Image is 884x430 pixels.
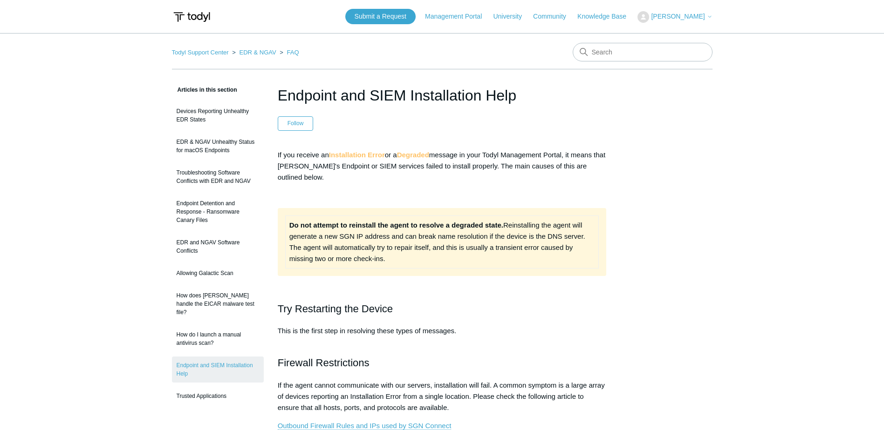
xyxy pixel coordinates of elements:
a: Knowledge Base [577,12,636,21]
a: Todyl Support Center [172,49,229,56]
h2: Firewall Restrictions [278,355,607,371]
p: If you receive an or a message in your Todyl Management Portal, it means that [PERSON_NAME]'s End... [278,149,607,183]
strong: Degraded [397,151,429,159]
li: Todyl Support Center [172,49,231,56]
a: EDR & NGAV [239,49,276,56]
a: Trusted Applications [172,387,264,405]
a: Endpoint and SIEM Installation Help [172,356,264,383]
a: FAQ [287,49,299,56]
h1: Endpoint and SIEM Installation Help [278,84,607,107]
strong: Installation Error [329,151,385,159]
a: Submit a Request [345,9,416,24]
h2: Try Restarting the Device [278,301,607,317]
img: Todyl Support Center Help Center home page [172,8,212,26]
a: EDR and NGAV Software Conflicts [172,234,264,260]
a: Troubleshooting Software Conflicts with EDR and NGAV [172,164,264,190]
a: Endpoint Detention and Response - Ransomware Canary Files [172,195,264,229]
td: Reinstalling the agent will generate a new SGN IP address and can break name resolution if the de... [285,215,599,268]
a: University [493,12,531,21]
a: Allowing Galactic Scan [172,264,264,282]
a: Outbound Firewall Rules and IPs used by SGN Connect [278,422,452,430]
a: Community [533,12,576,21]
input: Search [573,43,713,61]
span: [PERSON_NAME] [651,13,705,20]
li: FAQ [278,49,299,56]
button: Follow Article [278,116,314,130]
li: EDR & NGAV [230,49,278,56]
a: How do I launch a manual antivirus scan? [172,326,264,352]
a: How does [PERSON_NAME] handle the EICAR malware test file? [172,287,264,321]
button: [PERSON_NAME] [637,11,712,23]
a: Devices Reporting Unhealthy EDR States [172,102,264,128]
strong: Do not attempt to reinstall the agent to resolve a degraded state. [289,221,503,229]
p: This is the first step in resolving these types of messages. [278,325,607,348]
a: Management Portal [425,12,491,21]
a: EDR & NGAV Unhealthy Status for macOS Endpoints [172,133,264,159]
p: If the agent cannot communicate with our servers, installation will fail. A common symptom is a l... [278,380,607,413]
span: Articles in this section [172,87,237,93]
